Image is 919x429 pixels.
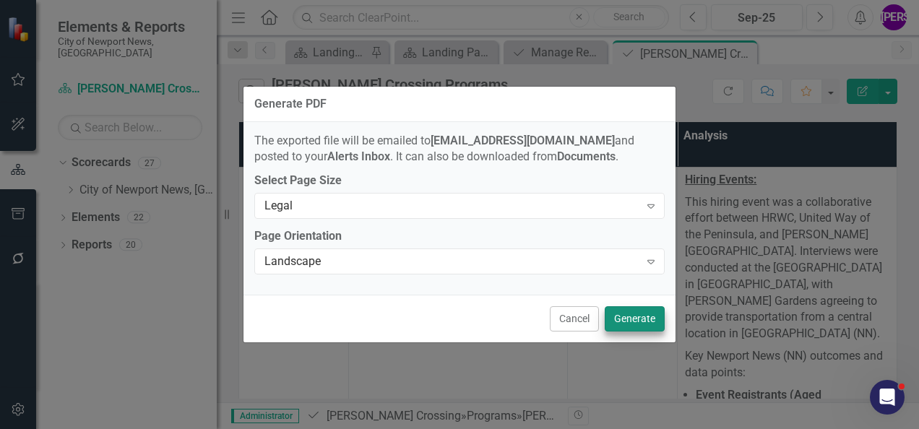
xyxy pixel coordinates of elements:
strong: [EMAIL_ADDRESS][DOMAIN_NAME] [431,134,615,147]
iframe: Intercom live chat [870,380,905,415]
label: Page Orientation [254,228,665,245]
button: Cancel [550,306,599,331]
div: Generate PDF [254,97,327,110]
strong: Alerts Inbox [327,149,390,163]
strong: Documents [557,149,616,163]
span: The exported file will be emailed to and posted to your . It can also be downloaded from . [254,134,634,164]
button: Generate [605,306,665,331]
label: Select Page Size [254,173,665,189]
div: Legal [264,198,639,214]
div: Landscape [264,253,639,270]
